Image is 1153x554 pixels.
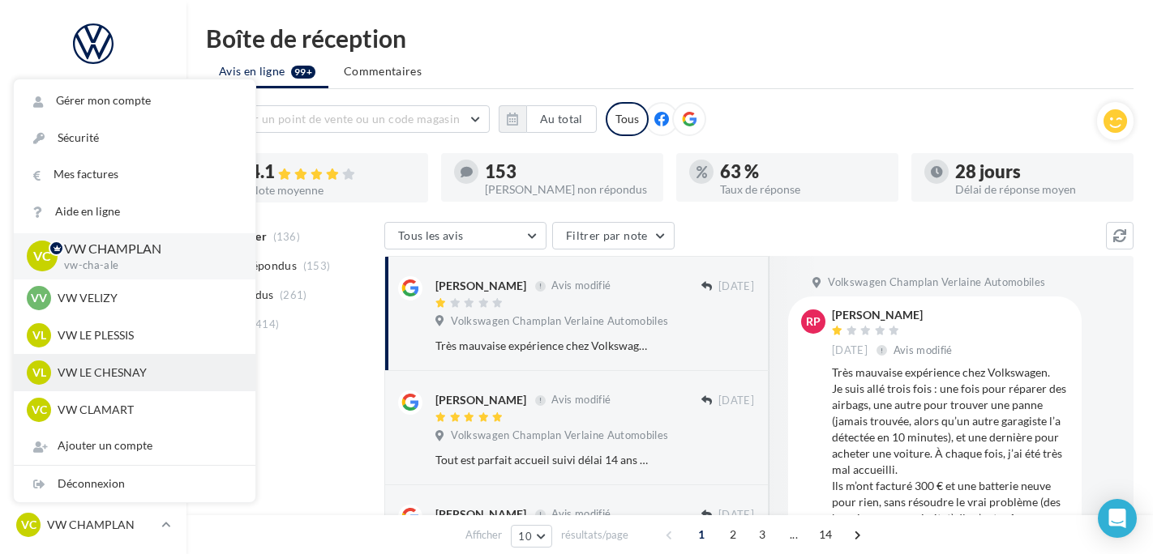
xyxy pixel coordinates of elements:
div: Tout est parfait accueil suivi délai 14 ans chez ce concessionnaire ! [435,452,649,468]
p: VW VELIZY [58,290,236,306]
button: Filtrer par note [552,222,675,249]
div: Déconnexion [14,466,255,502]
a: Campagnes DataOnDemand [10,424,177,472]
p: VW CLAMART [58,402,236,418]
span: Avis modifié [551,279,611,292]
a: Visibilité en ligne [10,169,177,203]
span: VC [33,247,51,266]
div: [PERSON_NAME] non répondus [485,184,650,195]
span: Volkswagen Champlan Verlaine Automobiles [451,428,668,443]
span: [DATE] [718,394,754,408]
div: Très mauvaise expérience chez Volkswagen. Je suis allé trois fois : une fois pour réparer des air... [435,338,649,354]
span: Tous les avis [398,228,464,242]
button: Au total [499,105,597,133]
div: 4.1 [250,163,415,181]
div: Taux de réponse [720,184,885,195]
span: RP [806,313,821,330]
div: 28 jours [955,163,1121,181]
div: Boîte de réception [206,26,1134,50]
span: VC [32,402,47,418]
span: Afficher [465,527,502,543]
a: Médiathèque [10,290,177,324]
button: 10 [511,525,552,548]
a: Contacts [10,250,177,284]
span: Avis modifié [551,508,611,521]
div: 63 % [720,163,885,181]
div: [PERSON_NAME] [435,278,526,294]
span: Choisir un point de vente ou un code magasin [220,112,460,126]
p: VW LE PLESSIS [58,327,236,343]
span: 2 [720,522,746,548]
div: Ajouter un compte [14,428,255,464]
p: VW CHAMPLAN [47,517,155,533]
span: [DATE] [718,508,754,522]
div: [PERSON_NAME] [435,506,526,522]
div: 153 [485,163,650,181]
span: VV [31,290,47,306]
a: Calendrier [10,330,177,364]
span: 3 [749,522,775,548]
div: Note moyenne [250,185,415,196]
span: Volkswagen Champlan Verlaine Automobiles [828,275,1045,290]
span: Commentaires [344,63,422,79]
a: Opérations [10,87,177,121]
div: Tous [606,102,649,136]
span: ... [781,522,807,548]
a: Campagnes [10,210,177,244]
span: (153) [303,259,331,272]
div: Délai de réponse moyen [955,184,1121,195]
span: (414) [252,317,280,330]
a: PLV et print personnalisable [10,371,177,419]
a: Boîte de réception99+ [10,128,177,163]
span: VL [32,364,46,381]
a: Mes factures [14,156,255,193]
span: Avis modifié [551,394,611,407]
span: Avis modifié [894,343,953,356]
a: Sécurité [14,120,255,156]
span: VL [32,327,46,343]
span: 10 [518,530,532,543]
p: vw-cha-ale [64,258,229,273]
button: Au total [526,105,597,133]
p: VW LE CHESNAY [58,364,236,381]
span: 14 [812,522,839,548]
button: Tous les avis [384,222,546,249]
span: Non répondus [221,258,297,274]
span: Volkswagen Champlan Verlaine Automobiles [451,314,668,329]
div: Open Intercom Messenger [1098,499,1137,538]
span: VC [21,517,36,533]
a: Gérer mon compte [14,83,255,119]
p: VW CHAMPLAN [64,240,229,258]
a: VC VW CHAMPLAN [13,509,174,540]
div: [PERSON_NAME] [832,309,956,321]
div: [PERSON_NAME] [435,392,526,408]
span: [DATE] [832,343,868,358]
a: Aide en ligne [14,194,255,230]
span: résultats/page [561,527,628,543]
span: (261) [280,288,307,301]
span: [DATE] [718,279,754,294]
span: 1 [688,522,714,548]
button: Choisir un point de vente ou un code magasin [206,105,490,133]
